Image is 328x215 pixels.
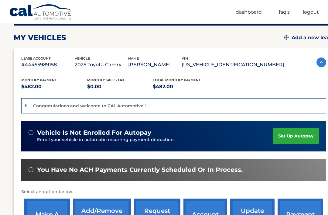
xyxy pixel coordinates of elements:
[37,129,151,137] span: vehicle is not enrolled for autopay
[87,82,153,91] p: $0.00
[21,61,75,69] p: #44455989158
[29,167,33,172] img: alert-white.svg
[75,61,128,69] p: 2025 Toyota Camry
[21,56,51,61] span: lease account
[33,103,146,109] p: Congratulations and welcome to CAL Automotive!!
[21,78,57,82] span: Monthly Payment
[37,166,243,174] span: You have no ACH payments currently scheduled or in process.
[21,188,326,196] p: Select an option below:
[273,128,319,144] a: set up autopay
[87,78,125,82] span: Monthly sales Tax
[153,82,219,91] p: $482.00
[316,57,326,67] img: accordion-active.svg
[279,7,290,18] a: FAQ's
[303,7,319,18] a: Logout
[182,56,188,61] span: vin
[29,130,33,135] img: alert-white.svg
[236,7,262,18] a: Dashboard
[37,137,273,143] p: Enroll your vehicle in automatic recurring payment deduction.
[9,4,73,22] a: Cal Automotive
[128,61,182,69] p: [PERSON_NAME]
[75,56,90,61] span: vehicle
[284,35,289,40] img: add.svg
[153,78,201,82] span: Total Monthly Payment
[128,56,139,61] span: name
[14,33,66,42] h2: my vehicles
[182,61,284,69] p: [US_VEHICLE_IDENTIFICATION_NUMBER]
[21,82,87,91] p: $482.00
